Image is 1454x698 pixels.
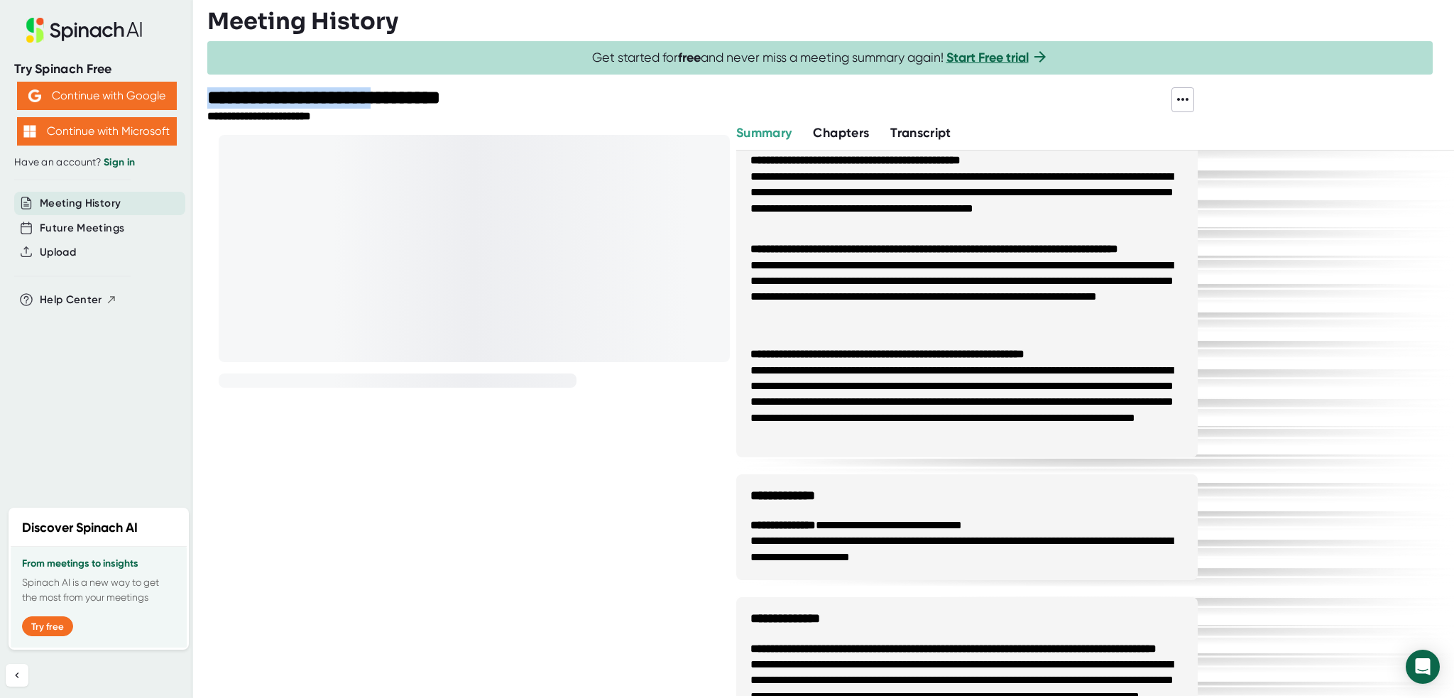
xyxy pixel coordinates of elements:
[890,125,951,141] span: Transcript
[592,50,1049,66] span: Get started for and never miss a meeting summary again!
[22,558,175,569] h3: From meetings to insights
[736,125,792,141] span: Summary
[1406,650,1440,684] div: Open Intercom Messenger
[40,220,124,236] button: Future Meetings
[17,117,177,146] button: Continue with Microsoft
[22,518,138,538] h2: Discover Spinach AI
[813,125,869,141] span: Chapters
[6,664,28,687] button: Collapse sidebar
[207,8,398,35] h3: Meeting History
[813,124,869,143] button: Chapters
[40,292,117,308] button: Help Center
[28,89,41,102] img: Aehbyd4JwY73AAAAAElFTkSuQmCC
[890,124,951,143] button: Transcript
[22,616,73,636] button: Try free
[678,50,701,65] b: free
[14,61,179,77] div: Try Spinach Free
[946,50,1029,65] a: Start Free trial
[40,292,102,308] span: Help Center
[14,156,179,169] div: Have an account?
[22,575,175,605] p: Spinach AI is a new way to get the most from your meetings
[104,156,135,168] a: Sign in
[40,244,76,261] button: Upload
[17,82,177,110] button: Continue with Google
[40,195,121,212] button: Meeting History
[736,124,792,143] button: Summary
